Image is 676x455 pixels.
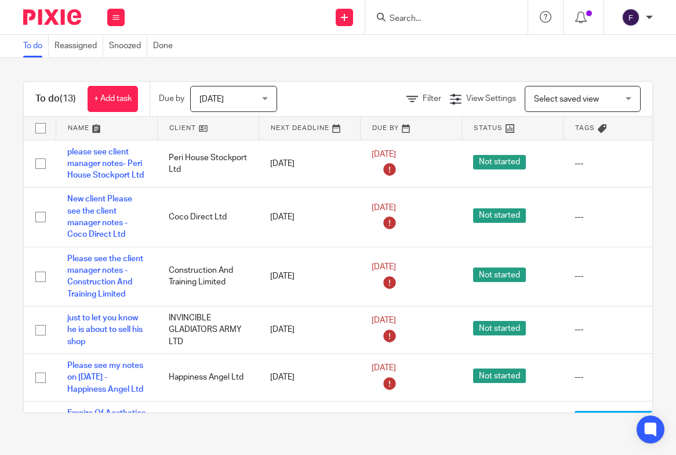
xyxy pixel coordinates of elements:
[372,150,396,158] span: [DATE]
[473,321,526,335] span: Not started
[259,353,360,401] td: [DATE]
[473,208,526,223] span: Not started
[109,35,147,57] a: Snoozed
[534,95,599,103] span: Select saved view
[259,247,360,306] td: [DATE]
[372,204,396,212] span: [DATE]
[259,140,360,187] td: [DATE]
[473,155,526,169] span: Not started
[23,35,49,57] a: To do
[423,95,441,103] span: Filter
[60,94,76,103] span: (13)
[35,93,76,105] h1: To do
[157,353,259,401] td: Happiness Angel Ltd
[622,8,640,27] img: svg%3E
[259,187,360,247] td: [DATE]
[67,314,143,346] a: just to let you know he is about to sell his shop
[157,247,259,306] td: Construction And Training Limited
[372,263,396,271] span: [DATE]
[54,35,103,57] a: Reassigned
[67,362,143,393] a: Please see my notes on [DATE] - Happiness Angel Ltd
[466,95,516,103] span: View Settings
[67,195,132,239] a: New client Please see the client manager notes - Coco Direct Ltd
[388,14,493,24] input: Search
[67,255,143,298] a: Please see the client manager notes - Construction And Training Limited
[199,95,224,103] span: [DATE]
[157,140,259,187] td: Peri House Stockport Ltd
[575,125,595,131] span: Tags
[372,316,396,324] span: [DATE]
[153,35,179,57] a: Done
[157,306,259,353] td: INVINCIBLE GLADIATORS ARMY LTD
[159,93,184,104] p: Due by
[157,187,259,247] td: Coco Direct Ltd
[67,148,144,180] a: please see client manager notes- Peri House Stockport Ltd
[259,306,360,353] td: [DATE]
[372,364,396,372] span: [DATE]
[23,9,81,25] img: Pixie
[473,369,526,383] span: Not started
[67,409,146,441] a: Empire Of Aesthetics Limited -client manager notes
[88,86,138,112] a: + Add task
[473,268,526,282] span: Not started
